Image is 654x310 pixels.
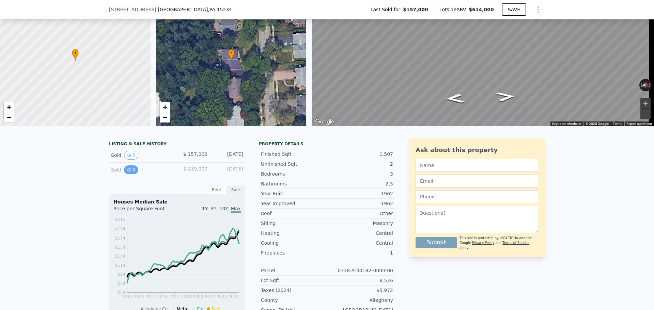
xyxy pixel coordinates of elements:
[502,3,526,16] button: SAVE
[118,290,125,295] tspan: $54
[327,210,393,217] div: Other
[7,103,11,111] span: +
[327,277,393,284] div: 8,576
[327,170,393,177] div: 3
[162,103,167,111] span: +
[111,151,172,160] div: Sold
[207,185,226,194] div: Rent
[115,236,125,241] tspan: $174
[261,200,327,207] div: Year Improved
[261,277,327,284] div: Lot Sqft
[327,161,393,167] div: 2
[115,245,125,250] tspan: $154
[261,249,327,256] div: Fireplaces
[261,220,327,227] div: Siding
[4,102,14,112] a: Zoom in
[4,112,14,123] a: Zoom out
[469,7,494,12] span: $614,000
[261,180,327,187] div: Bathrooms
[181,294,191,299] tspan: 2019
[259,141,395,147] div: Property details
[213,151,243,160] div: [DATE]
[313,117,336,126] a: Open this area in Google Maps (opens a new window)
[72,50,79,56] span: •
[261,297,327,304] div: County
[261,151,327,158] div: Finished Sqft
[261,170,327,177] div: Bedrooms
[157,294,168,299] tspan: 2016
[261,210,327,217] div: Roof
[502,241,529,245] a: Terms of Service
[202,206,208,211] span: 1Y
[7,113,11,121] span: −
[327,267,393,274] div: 0318-A-00182-0000-00
[586,122,609,126] span: © 2025 Google
[639,79,643,91] button: Rotate counterclockwise
[109,141,245,148] div: LISTING & SALE HISTORY
[217,294,227,299] tspan: 2023
[613,122,622,126] a: Terms
[160,112,170,123] a: Zoom out
[640,109,651,119] button: Zoom out
[327,180,393,187] div: 2.5
[416,175,538,187] input: Email
[228,49,235,61] div: •
[488,89,524,103] path: Go North, Sunridge Dr
[639,82,652,88] button: Reset the view
[327,200,393,207] div: 1962
[261,161,327,167] div: Unfinished Sqft
[327,190,393,197] div: 1962
[327,240,393,246] div: Central
[122,294,133,299] tspan: 2012
[72,49,79,61] div: •
[228,50,235,56] span: •
[416,237,457,248] button: Submit
[261,240,327,246] div: Cooling
[226,185,245,194] div: Sale
[118,281,125,286] tspan: $74
[156,6,232,13] span: , [GEOGRAPHIC_DATA]
[327,151,393,158] div: 1,507
[160,102,170,112] a: Zoom in
[640,98,651,109] button: Zoom in
[134,294,144,299] tspan: 2013
[648,79,652,91] button: Rotate clockwise
[371,6,403,13] span: Last Sold for
[261,190,327,197] div: Year Built
[193,294,203,299] tspan: 2020
[552,121,581,126] button: Keyboard shortcuts
[261,267,327,274] div: Parcel
[109,6,156,13] span: [STREET_ADDRESS]
[472,241,494,245] a: Privacy Policy
[228,294,239,299] tspan: 2024
[327,287,393,294] div: $5,972
[327,249,393,256] div: 1
[213,165,243,174] div: [DATE]
[231,206,241,213] span: Max
[626,122,652,126] a: Report a problem
[124,165,138,174] button: View historical data
[211,206,216,211] span: 3Y
[115,227,125,231] tspan: $194
[416,145,538,155] div: Ask about this property
[208,7,232,12] span: , PA 15234
[313,117,336,126] img: Google
[115,263,125,268] tspan: $114
[531,3,545,16] button: Show Options
[416,190,538,203] input: Phone
[261,230,327,236] div: Heating
[113,205,177,216] div: Price per Square Foot
[115,254,125,259] tspan: $134
[205,294,215,299] tspan: 2022
[437,92,472,105] path: Go South, Sunridge Dr
[416,159,538,172] input: Name
[183,151,207,157] span: $ 157,000
[327,297,393,304] div: Allegheny
[124,151,138,160] button: View historical data
[113,198,241,205] div: Houses Median Sale
[219,206,228,211] span: 10Y
[145,294,156,299] tspan: 2014
[162,113,167,121] span: −
[115,217,125,222] tspan: $215
[327,230,393,236] div: Central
